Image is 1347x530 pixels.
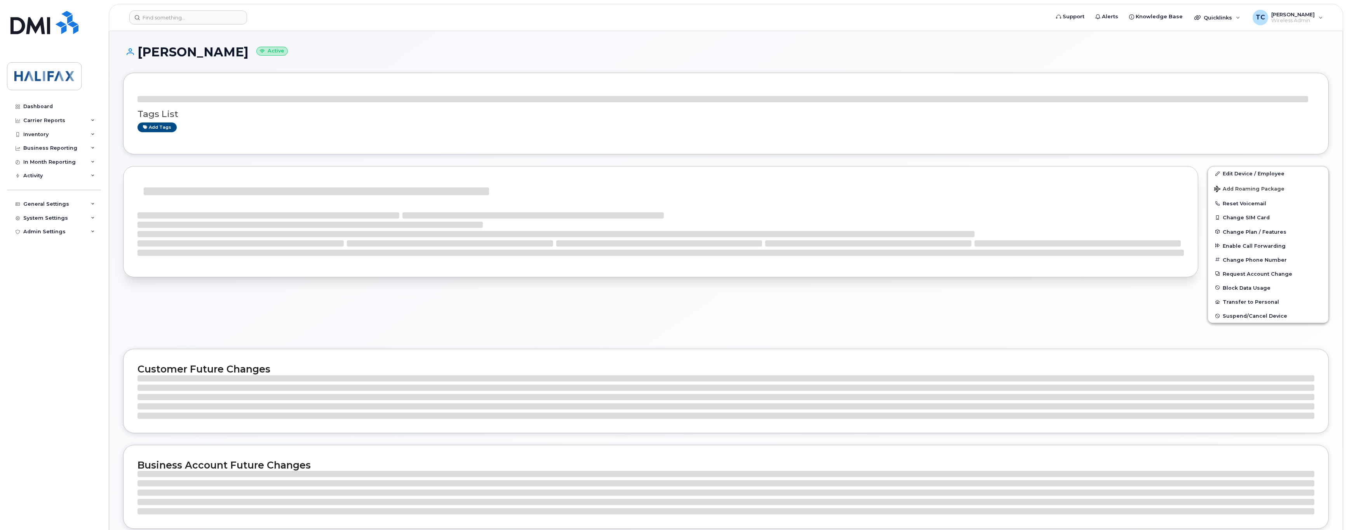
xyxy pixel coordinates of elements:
[1208,239,1328,253] button: Enable Call Forwarding
[1208,166,1328,180] a: Edit Device / Employee
[1208,309,1328,323] button: Suspend/Cancel Device
[1208,281,1328,295] button: Block Data Usage
[137,109,1314,119] h3: Tags List
[1208,210,1328,224] button: Change SIM Card
[137,122,177,132] a: Add tags
[1223,229,1286,234] span: Change Plan / Features
[1208,196,1328,210] button: Reset Voicemail
[1214,186,1284,193] span: Add Roaming Package
[1208,253,1328,267] button: Change Phone Number
[1208,225,1328,239] button: Change Plan / Features
[1223,243,1286,248] span: Enable Call Forwarding
[256,47,288,56] small: Active
[137,363,1314,375] h2: Customer Future Changes
[137,459,1314,471] h2: Business Account Future Changes
[1208,180,1328,196] button: Add Roaming Package
[1223,313,1287,319] span: Suspend/Cancel Device
[1208,295,1328,309] button: Transfer to Personal
[1208,267,1328,281] button: Request Account Change
[123,45,1329,59] h1: [PERSON_NAME]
